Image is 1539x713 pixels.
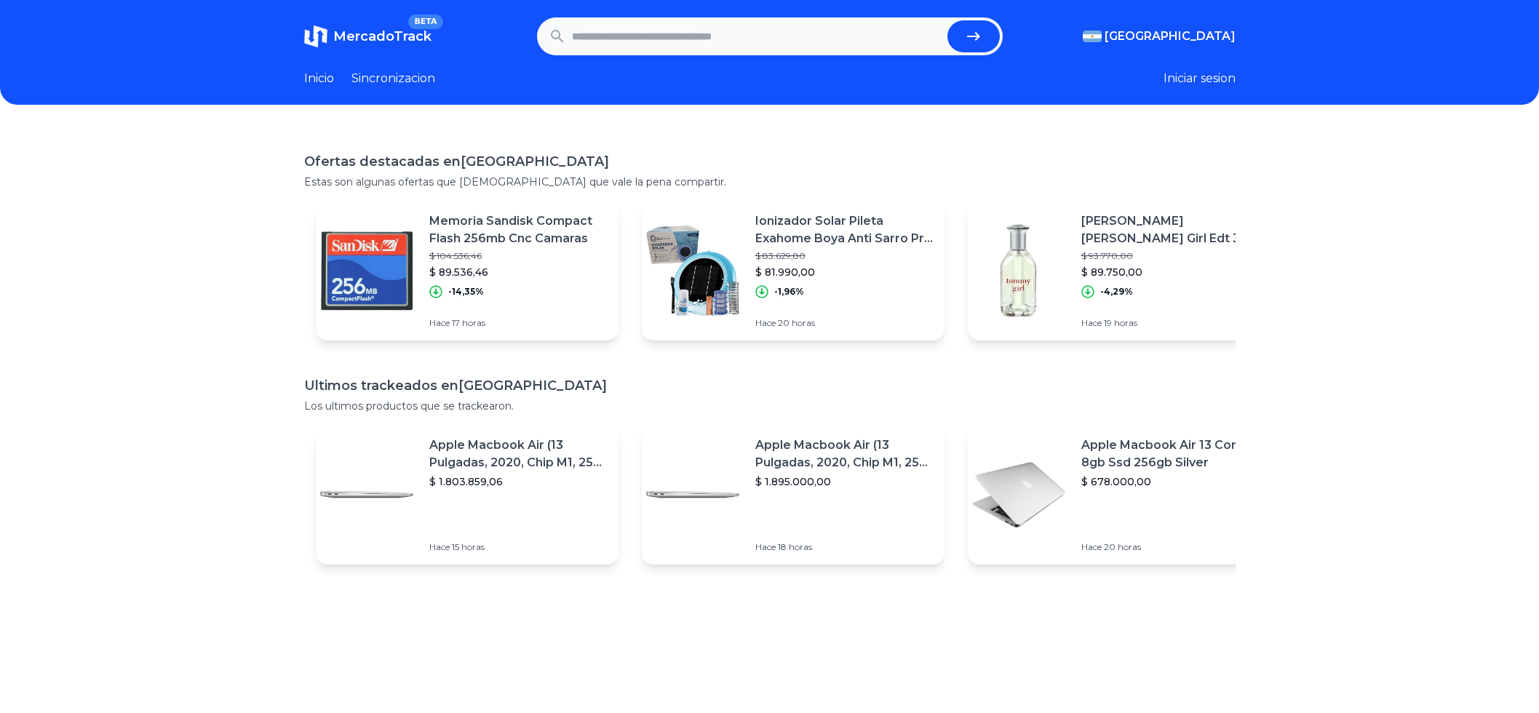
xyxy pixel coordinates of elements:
button: Iniciar sesion [1164,70,1236,87]
p: Ionizador Solar Pileta Exahome Boya Anti Sarro Pro Antisarro [755,212,933,247]
img: Featured image [968,444,1070,546]
img: MercadoTrack [304,25,327,48]
a: Featured imageApple Macbook Air (13 Pulgadas, 2020, Chip M1, 256 Gb De Ssd, 8 Gb De Ram) - Plata$... [642,425,945,565]
p: Hace 18 horas [755,541,933,553]
p: [PERSON_NAME] [PERSON_NAME] Girl Edt 30 Ml Para Mujer [1081,212,1259,247]
p: $ 1.803.859,06 [429,474,607,489]
p: Hace 20 horas [1081,541,1259,553]
a: MercadoTrackBETA [304,25,432,48]
p: Apple Macbook Air (13 Pulgadas, 2020, Chip M1, 256 Gb De Ssd, 8 Gb De Ram) - Plata [429,437,607,471]
p: $ 89.750,00 [1081,265,1259,279]
span: [GEOGRAPHIC_DATA] [1105,28,1236,45]
span: BETA [408,15,442,29]
button: [GEOGRAPHIC_DATA] [1083,28,1236,45]
p: Memoria Sandisk Compact Flash 256mb Cnc Camaras [429,212,607,247]
p: Los ultimos productos que se trackearon. [304,399,1236,413]
p: -4,29% [1100,286,1133,298]
p: $ 81.990,00 [755,265,933,279]
img: Featured image [642,444,744,546]
p: Hace 15 horas [429,541,607,553]
p: Apple Macbook Air (13 Pulgadas, 2020, Chip M1, 256 Gb De Ssd, 8 Gb De Ram) - Plata [755,437,933,471]
h1: Ultimos trackeados en [GEOGRAPHIC_DATA] [304,375,1236,396]
img: Featured image [316,220,418,322]
a: Featured image[PERSON_NAME] [PERSON_NAME] Girl Edt 30 Ml Para Mujer$ 93.770,00$ 89.750,00-4,29%Ha... [968,201,1270,340]
p: Hace 19 horas [1081,317,1259,329]
img: Featured image [642,220,744,322]
img: Featured image [968,220,1070,322]
p: Apple Macbook Air 13 Core I5 8gb Ssd 256gb Silver [1081,437,1259,471]
p: $ 1.895.000,00 [755,474,933,489]
span: MercadoTrack [333,28,432,44]
p: $ 104.536,46 [429,250,607,262]
a: Featured imageApple Macbook Air (13 Pulgadas, 2020, Chip M1, 256 Gb De Ssd, 8 Gb De Ram) - Plata$... [316,425,619,565]
a: Featured imageApple Macbook Air 13 Core I5 8gb Ssd 256gb Silver$ 678.000,00Hace 20 horas [968,425,1270,565]
img: Featured image [316,444,418,546]
p: $ 89.536,46 [429,265,607,279]
p: $ 678.000,00 [1081,474,1259,489]
p: -1,96% [774,286,804,298]
a: Featured imageIonizador Solar Pileta Exahome Boya Anti Sarro Pro Antisarro$ 83.629,80$ 81.990,00-... [642,201,945,340]
p: Hace 17 horas [429,317,607,329]
a: Inicio [304,70,334,87]
img: Argentina [1083,31,1102,42]
p: -14,35% [448,286,484,298]
p: $ 83.629,80 [755,250,933,262]
a: Featured imageMemoria Sandisk Compact Flash 256mb Cnc Camaras$ 104.536,46$ 89.536,46-14,35%Hace 1... [316,201,619,340]
p: Hace 20 horas [755,317,933,329]
p: Estas son algunas ofertas que [DEMOGRAPHIC_DATA] que vale la pena compartir. [304,175,1236,189]
p: $ 93.770,00 [1081,250,1259,262]
h1: Ofertas destacadas en [GEOGRAPHIC_DATA] [304,151,1236,172]
a: Sincronizacion [351,70,435,87]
